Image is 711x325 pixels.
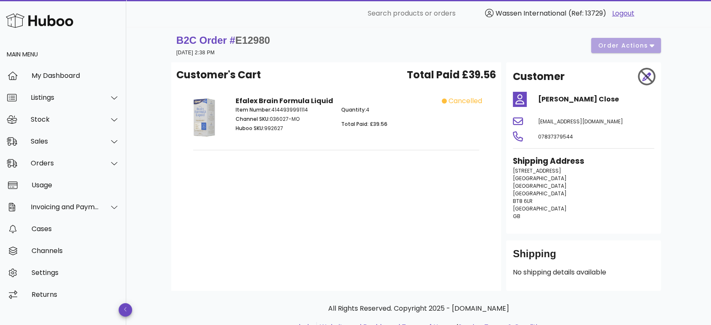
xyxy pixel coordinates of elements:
[513,175,567,182] span: [GEOGRAPHIC_DATA]
[538,94,654,104] h4: [PERSON_NAME] Close
[513,190,567,197] span: [GEOGRAPHIC_DATA]
[236,96,333,106] strong: Efalex Brain Formula Liquid
[513,167,561,174] span: [STREET_ADDRESS]
[513,197,533,205] span: BT8 6LR
[568,8,606,18] span: (Ref: 13729)
[236,106,331,114] p: 4144939991114
[448,96,482,106] span: cancelled
[341,106,437,114] p: 4
[183,96,226,139] img: Product Image
[236,115,331,123] p: 036027-MO
[31,137,99,145] div: Sales
[176,67,261,83] span: Customer's Cart
[31,115,99,123] div: Stock
[612,8,634,19] a: Logout
[407,67,496,83] span: Total Paid £39.56
[32,181,119,189] div: Usage
[513,155,654,167] h3: Shipping Address
[341,106,366,113] span: Quantity:
[513,247,654,267] div: Shipping
[31,203,99,211] div: Invoicing and Payments
[513,267,654,277] p: No shipping details available
[236,125,331,132] p: 992627
[178,304,659,314] p: All Rights Reserved. Copyright 2025 - [DOMAIN_NAME]
[513,69,565,84] h2: Customer
[32,225,119,233] div: Cases
[32,269,119,277] div: Settings
[236,115,270,123] span: Channel SKU:
[236,106,271,113] span: Item Number:
[513,182,567,189] span: [GEOGRAPHIC_DATA]
[32,247,119,255] div: Channels
[513,213,520,220] span: GB
[538,133,573,140] span: 07837379544
[31,159,99,167] div: Orders
[32,72,119,80] div: My Dashboard
[235,35,270,46] span: E12980
[32,290,119,298] div: Returns
[236,125,264,132] span: Huboo SKU:
[341,120,387,128] span: Total Paid: £39.56
[31,93,99,101] div: Listings
[176,35,270,46] strong: B2C Order #
[496,8,566,18] span: Wassen International
[538,118,623,125] span: [EMAIL_ADDRESS][DOMAIN_NAME]
[513,205,567,212] span: [GEOGRAPHIC_DATA]
[6,11,73,29] img: Huboo Logo
[176,50,215,56] small: [DATE] 2:38 PM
